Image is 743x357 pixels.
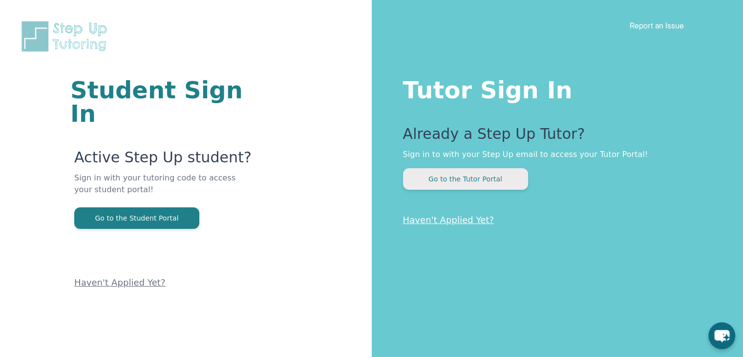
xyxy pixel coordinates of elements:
p: Already a Step Up Tutor? [403,125,704,149]
a: Go to the Student Portal [74,213,199,223]
p: Sign in with your tutoring code to access your student portal! [74,172,255,207]
a: Report an Issue [630,21,684,30]
h1: Tutor Sign In [403,74,704,102]
button: Go to the Tutor Portal [403,168,528,190]
img: Step Up Tutoring horizontal logo [20,20,113,53]
button: Go to the Student Portal [74,207,199,229]
a: Haven't Applied Yet? [74,277,166,288]
button: chat-button [708,322,735,349]
h1: Student Sign In [70,78,255,125]
a: Haven't Applied Yet? [403,215,494,225]
p: Sign in to with your Step Up email to access your Tutor Portal! [403,149,704,160]
p: Active Step Up student? [74,149,255,172]
a: Go to the Tutor Portal [403,174,528,183]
